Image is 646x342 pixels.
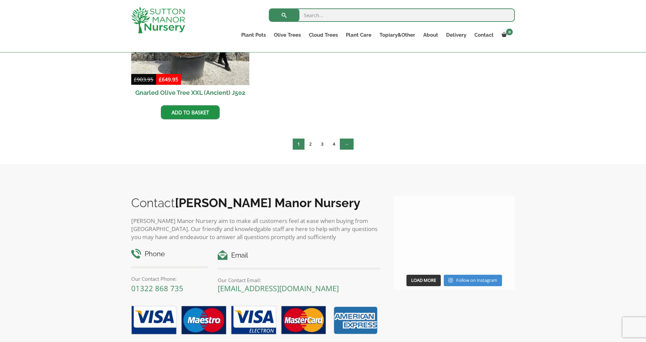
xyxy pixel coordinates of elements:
[269,8,515,22] input: Search...
[293,139,304,150] span: Page 1
[131,217,380,241] p: [PERSON_NAME] Manor Nursery aim to make all customers feel at ease when buying from [GEOGRAPHIC_D...
[442,30,470,40] a: Delivery
[131,138,515,152] nav: Product Pagination
[218,283,339,293] a: [EMAIL_ADDRESS][DOMAIN_NAME]
[456,277,497,283] span: Follow on Instagram
[448,278,453,283] svg: Instagram
[328,139,340,150] a: Page 4
[126,302,380,339] img: payment-options.png
[340,139,354,150] a: →
[159,76,162,83] span: £
[470,30,498,40] a: Contact
[159,76,178,83] bdi: 649.95
[134,76,137,83] span: £
[131,7,185,33] img: logo
[305,30,342,40] a: Cloud Trees
[134,76,153,83] bdi: 903.95
[131,283,183,293] a: 01322 868 735
[161,105,220,119] a: Add to basket: “Gnarled Olive Tree XXL (Ancient) J502”
[131,85,249,100] h2: Gnarled Olive Tree XXL (Ancient) J502
[175,196,360,210] b: [PERSON_NAME] Manor Nursery
[304,139,316,150] a: Page 2
[270,30,305,40] a: Olive Trees
[342,30,375,40] a: Plant Care
[498,30,515,40] a: 0
[237,30,270,40] a: Plant Pots
[316,139,328,150] a: Page 3
[506,29,513,35] span: 0
[375,30,419,40] a: Topiary&Other
[419,30,442,40] a: About
[131,275,208,283] p: Our Contact Phone:
[131,196,380,210] h2: Contact
[218,250,380,261] h4: Email
[411,277,436,283] span: Load More
[406,275,441,286] button: Load More
[131,249,208,259] h4: Phone
[218,276,380,284] p: Our Contact Email:
[444,275,502,286] a: Instagram Follow on Instagram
